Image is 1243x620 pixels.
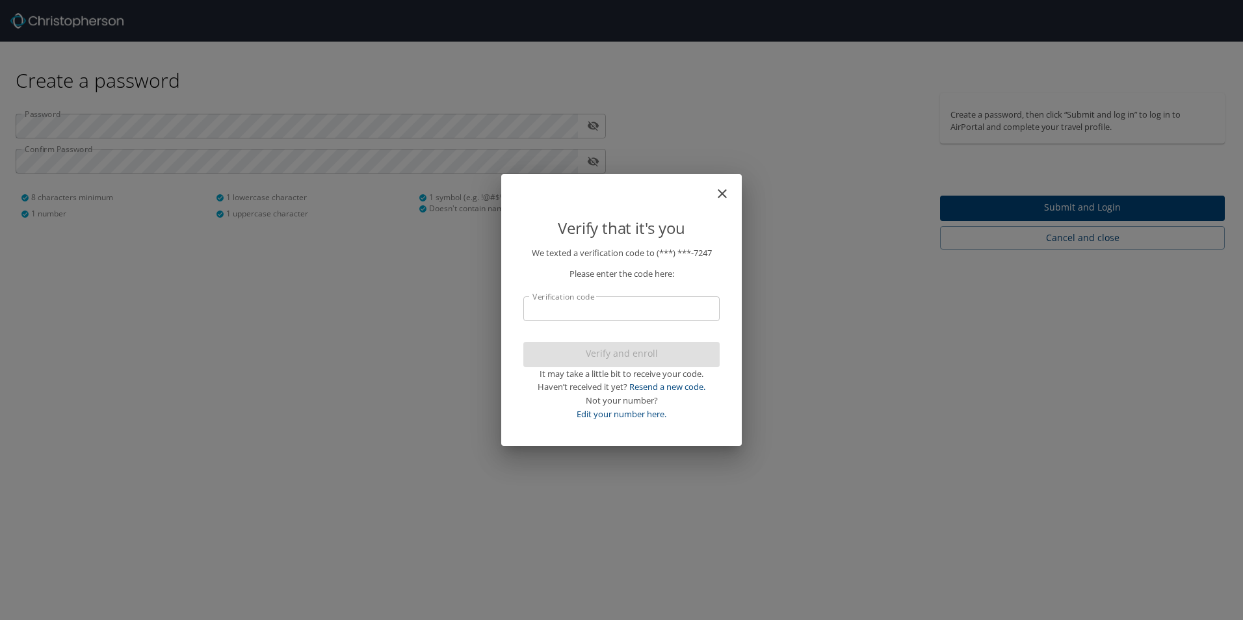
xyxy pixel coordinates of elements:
button: close [721,179,737,195]
div: Not your number? [523,394,720,407]
div: It may take a little bit to receive your code. [523,367,720,381]
a: Resend a new code. [629,381,705,393]
a: Edit your number here. [577,408,666,420]
div: Haven’t received it yet? [523,380,720,394]
p: Please enter the code here: [523,267,720,281]
p: We texted a verification code to (***) ***- 7247 [523,246,720,260]
p: Verify that it's you [523,216,720,240]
